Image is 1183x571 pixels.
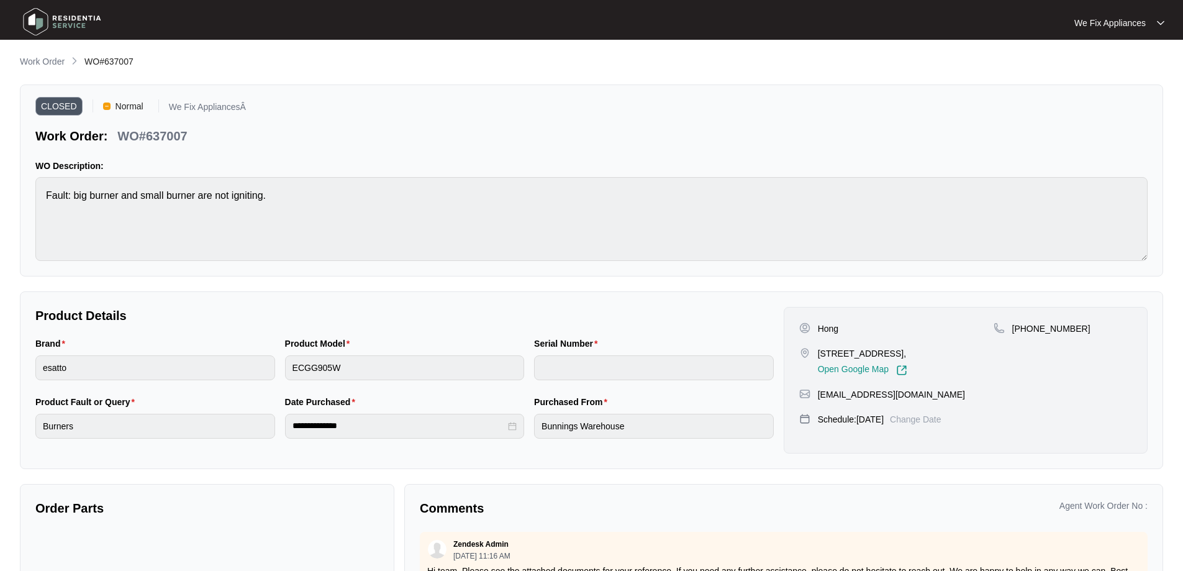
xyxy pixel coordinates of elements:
[35,160,1148,172] p: WO Description:
[111,97,148,116] span: Normal
[453,552,510,560] p: [DATE] 11:16 AM
[818,347,907,360] p: [STREET_ADDRESS],
[103,103,111,110] img: Vercel Logo
[799,388,810,400] img: map-pin
[35,355,275,380] input: Brand
[35,97,83,116] span: CLOSED
[534,337,602,350] label: Serial Number
[292,419,506,432] input: Date Purchased
[818,388,965,401] p: [EMAIL_ADDRESS][DOMAIN_NAME]
[35,396,140,408] label: Product Fault or Query
[818,413,884,426] p: Schedule: [DATE]
[428,540,446,559] img: user.svg
[534,396,612,408] label: Purchased From
[799,347,810,359] img: map-pin
[1157,20,1164,26] img: dropdown arrow
[420,500,775,517] p: Comments
[20,55,65,68] p: Work Order
[818,365,907,376] a: Open Google Map
[799,322,810,334] img: user-pin
[35,307,774,324] p: Product Details
[818,322,838,335] p: Hong
[35,127,107,145] p: Work Order:
[890,413,941,426] p: Change Date
[534,414,774,439] input: Purchased From
[84,57,134,66] span: WO#637007
[453,539,509,549] p: Zendesk Admin
[285,355,525,380] input: Product Model
[285,396,360,408] label: Date Purchased
[896,365,907,376] img: Link-External
[799,413,810,424] img: map-pin
[169,103,246,116] p: We Fix AppliancesÂ
[1059,500,1148,512] p: Agent Work Order No :
[534,355,774,380] input: Serial Number
[35,337,70,350] label: Brand
[70,56,79,66] img: chevron-right
[35,500,379,517] p: Order Parts
[17,55,67,69] a: Work Order
[285,337,355,350] label: Product Model
[35,414,275,439] input: Product Fault or Query
[117,127,187,145] p: WO#637007
[1012,322,1090,335] p: [PHONE_NUMBER]
[1074,17,1146,29] p: We Fix Appliances
[19,3,106,40] img: residentia service logo
[994,322,1005,334] img: map-pin
[35,177,1148,261] textarea: Fault: big burner and small burner are not igniting.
